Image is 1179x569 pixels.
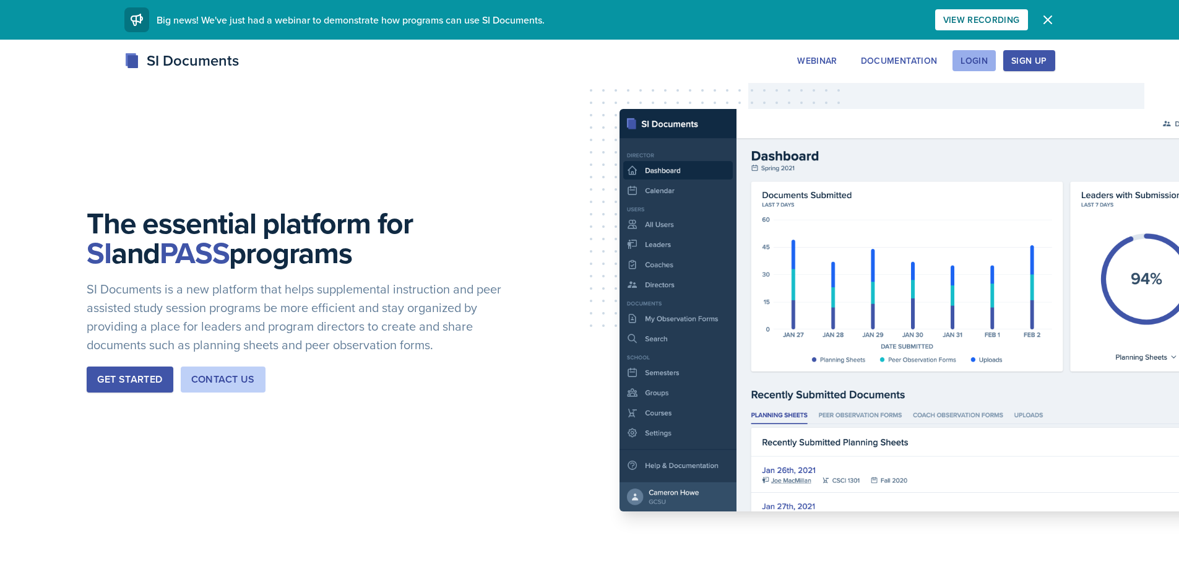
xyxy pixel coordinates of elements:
[181,367,266,393] button: Contact Us
[952,50,996,71] button: Login
[961,56,988,66] div: Login
[87,367,173,393] button: Get Started
[853,50,946,71] button: Documentation
[124,50,239,72] div: SI Documents
[861,56,938,66] div: Documentation
[191,372,255,387] div: Contact Us
[157,13,545,27] span: Big news! We've just had a webinar to demonstrate how programs can use SI Documents.
[789,50,845,71] button: Webinar
[935,9,1028,30] button: View Recording
[1011,56,1047,66] div: Sign Up
[797,56,837,66] div: Webinar
[1003,50,1055,71] button: Sign Up
[97,372,162,387] div: Get Started
[943,15,1020,25] div: View Recording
